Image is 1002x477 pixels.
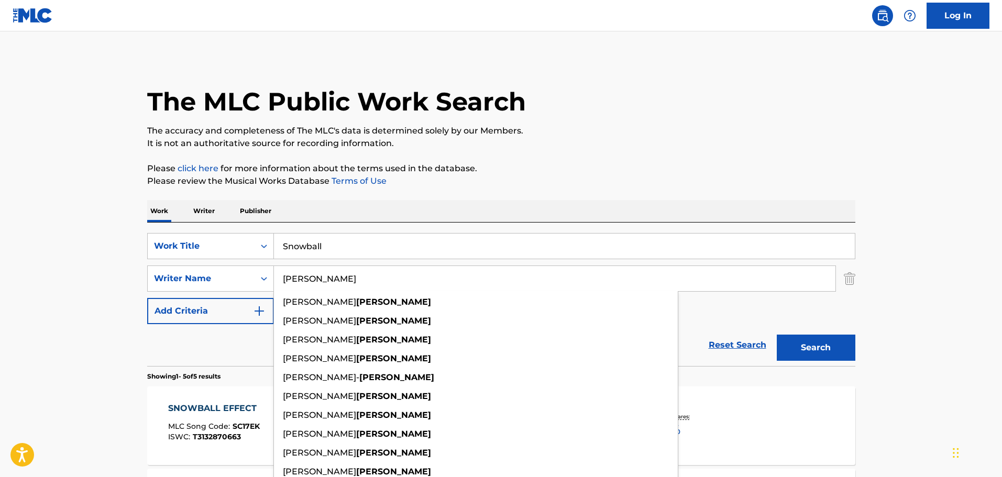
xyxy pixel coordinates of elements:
span: T3132870663 [193,432,241,441]
span: [PERSON_NAME]- [283,372,359,382]
iframe: Chat Widget [950,427,1002,477]
span: [PERSON_NAME] [283,391,356,401]
strong: [PERSON_NAME] [359,372,434,382]
div: Writer Name [154,272,248,285]
p: Showing 1 - 5 of 5 results [147,372,221,381]
p: Work [147,200,171,222]
span: SC17EK [233,421,260,431]
span: [PERSON_NAME] [283,297,356,307]
strong: [PERSON_NAME] [356,335,431,345]
strong: [PERSON_NAME] [356,353,431,363]
button: Search [777,335,855,361]
span: MLC Song Code : [168,421,233,431]
img: search [876,9,889,22]
strong: [PERSON_NAME] [356,297,431,307]
strong: [PERSON_NAME] [356,448,431,458]
strong: [PERSON_NAME] [356,391,431,401]
h1: The MLC Public Work Search [147,86,526,117]
a: click here [178,163,218,173]
a: SNOWBALL EFFECTMLC Song Code:SC17EKISWC:T3132870663Writers (1)[PERSON_NAME] [PERSON_NAME]Recordin... [147,386,855,465]
div: Drag [953,437,959,469]
p: The accuracy and completeness of The MLC's data is determined solely by our Members. [147,125,855,137]
a: Log In [927,3,989,29]
div: Help [899,5,920,26]
a: Terms of Use [329,176,387,186]
img: help [904,9,916,22]
div: Work Title [154,240,248,252]
p: It is not an authoritative source for recording information. [147,137,855,150]
strong: [PERSON_NAME] [356,316,431,326]
form: Search Form [147,233,855,366]
span: [PERSON_NAME] [283,467,356,476]
div: SNOWBALL EFFECT [168,402,262,415]
p: Please for more information about the terms used in the database. [147,162,855,175]
span: [PERSON_NAME] [283,353,356,363]
a: Reset Search [703,334,772,357]
span: [PERSON_NAME] [283,410,356,420]
img: MLC Logo [13,8,53,23]
p: Please review the Musical Works Database [147,175,855,187]
img: 9d2ae6d4665cec9f34b9.svg [253,305,266,317]
p: Publisher [237,200,274,222]
span: [PERSON_NAME] [283,316,356,326]
p: Writer [190,200,218,222]
strong: [PERSON_NAME] [356,467,431,476]
a: Public Search [872,5,893,26]
strong: [PERSON_NAME] [356,410,431,420]
strong: [PERSON_NAME] [356,429,431,439]
button: Add Criteria [147,298,274,324]
span: [PERSON_NAME] [283,448,356,458]
span: [PERSON_NAME] [283,429,356,439]
img: Delete Criterion [844,265,855,292]
span: ISWC : [168,432,193,441]
span: [PERSON_NAME] [283,335,356,345]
